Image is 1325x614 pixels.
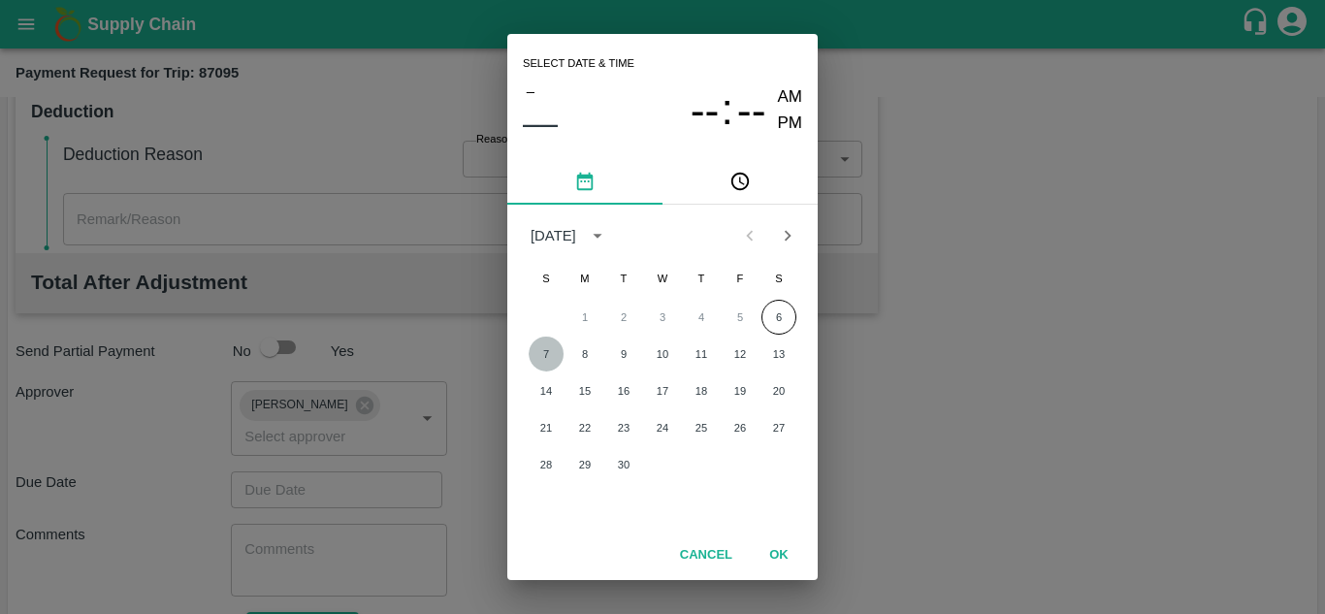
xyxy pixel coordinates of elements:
span: Saturday [761,259,796,298]
button: 30 [606,447,641,482]
span: Monday [567,259,602,298]
button: AM [778,84,803,111]
button: 14 [529,373,564,408]
span: Wednesday [645,259,680,298]
button: 16 [606,373,641,408]
span: : [721,84,732,136]
span: Friday [723,259,758,298]
button: 22 [567,410,602,445]
button: 25 [684,410,719,445]
button: 26 [723,410,758,445]
button: 15 [567,373,602,408]
button: 12 [723,337,758,372]
button: 8 [567,337,602,372]
button: 20 [761,373,796,408]
button: -- [737,84,766,136]
button: 21 [529,410,564,445]
button: 11 [684,337,719,372]
button: 7 [529,337,564,372]
button: 10 [645,337,680,372]
span: Select date & time [523,49,634,79]
button: pick time [662,158,818,205]
span: -- [737,85,766,136]
button: 6 [761,300,796,335]
button: Cancel [672,538,740,572]
button: –– [523,104,558,143]
button: pick date [507,158,662,205]
button: 17 [645,373,680,408]
button: 24 [645,410,680,445]
div: [DATE] [531,225,576,246]
button: 13 [761,337,796,372]
button: calendar view is open, switch to year view [582,220,613,251]
span: – [527,79,534,104]
span: Tuesday [606,259,641,298]
button: 19 [723,373,758,408]
button: -- [691,84,720,136]
span: Thursday [684,259,719,298]
button: OK [748,538,810,572]
span: -- [691,85,720,136]
button: 27 [761,410,796,445]
button: 18 [684,373,719,408]
button: PM [778,111,803,137]
button: 9 [606,337,641,372]
button: 29 [567,447,602,482]
button: 23 [606,410,641,445]
span: Sunday [529,259,564,298]
button: – [523,79,538,104]
button: Next month [769,217,806,254]
button: 28 [529,447,564,482]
